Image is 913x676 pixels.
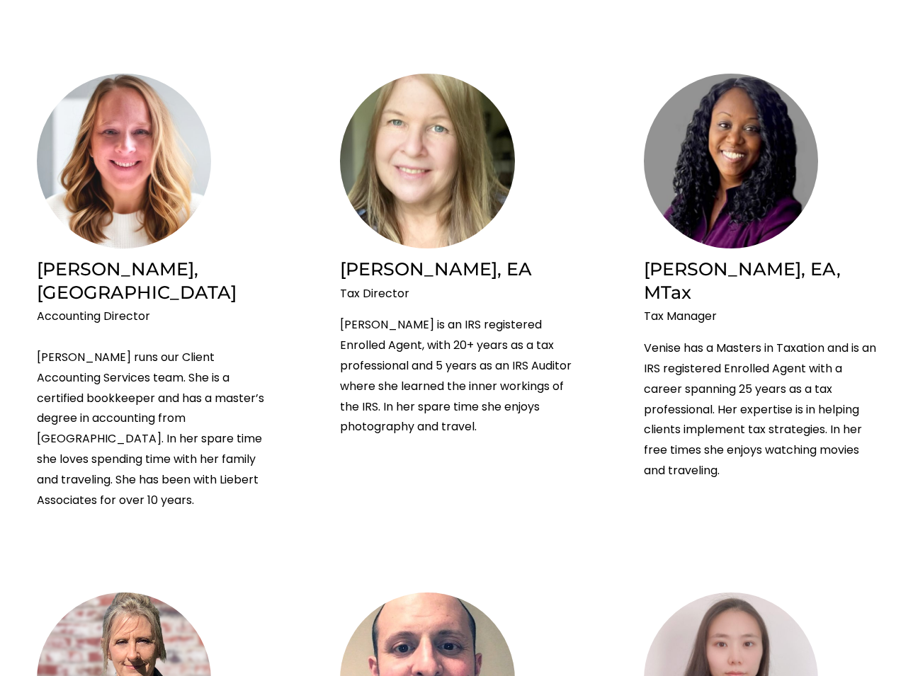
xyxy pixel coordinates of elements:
h2: [PERSON_NAME], EA [340,258,573,281]
img: Close-up of a smiling woman with shoulder-length wavy blonde hair, wearing a white knit sweater, ... [37,74,211,248]
p: [PERSON_NAME] is an IRS registered Enrolled Agent, with 20+ years as a tax professional and 5 yea... [340,315,573,437]
p: Venise has a Masters in Taxation and is an IRS registered Enrolled Agent with a career spanning 2... [644,338,877,481]
img: Venise Maybank [644,74,818,248]
p: Accounting Director [PERSON_NAME] runs our Client Accounting Services team. She is a certified bo... [37,307,270,510]
p: Tax Manager [644,307,877,327]
img: Close-up of a woman with blonde hair and blue eyes smiling at the camera indoors. [340,74,514,248]
p: Tax Director [340,284,573,304]
h2: [PERSON_NAME], EA, MTax [644,258,877,304]
h2: [PERSON_NAME], [GEOGRAPHIC_DATA] [37,258,270,304]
